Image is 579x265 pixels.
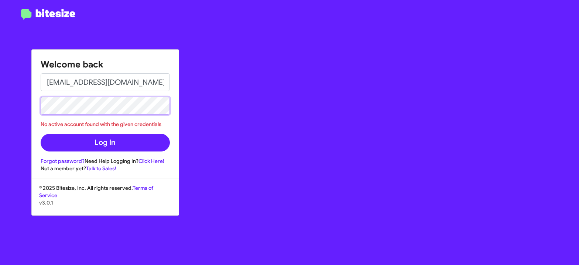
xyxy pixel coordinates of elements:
h1: Welcome back [41,59,170,70]
div: No active account found with the given credentials [41,121,170,128]
a: Click Here! [138,158,164,164]
div: © 2025 Bitesize, Inc. All rights reserved. [32,184,179,215]
div: Not a member yet? [41,165,170,172]
a: Terms of Service [39,185,153,199]
input: Email address [41,73,170,91]
button: Log In [41,134,170,151]
a: Forgot password? [41,158,85,164]
p: v3.0.1 [39,199,171,206]
div: Need Help Logging In? [41,157,170,165]
a: Talk to Sales! [86,165,116,172]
